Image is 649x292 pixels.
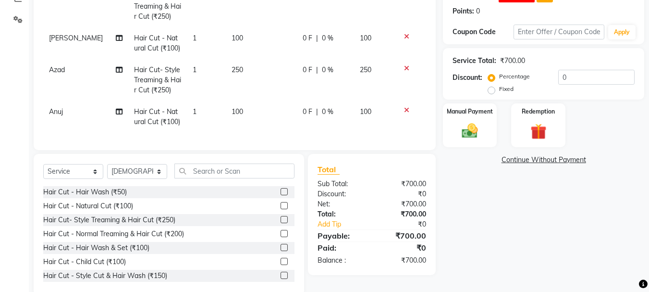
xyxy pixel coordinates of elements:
input: Search or Scan [174,164,294,178]
span: 0 F [303,107,312,117]
span: 1 [193,65,196,74]
div: Paid: [310,242,372,254]
div: Hair Cut - Hair Wash & Set (₹100) [43,243,149,253]
div: Discount: [453,73,482,83]
span: 100 [360,107,371,116]
img: _gift.svg [526,122,551,141]
div: Hair Cut - Normal Treaming & Hair Cut (₹200) [43,229,184,239]
div: ₹700.00 [372,255,433,266]
label: Redemption [522,107,555,116]
span: 1 [193,107,196,116]
span: Hair Cut - Natural Cut (₹100) [134,34,180,52]
div: Coupon Code [453,27,513,37]
div: Service Total: [453,56,496,66]
span: 0 % [322,65,333,75]
span: 0 F [303,33,312,43]
span: | [316,65,318,75]
div: Hair Cut- Style Treaming & Hair Cut (₹250) [43,215,175,225]
a: Add Tip [310,219,382,229]
span: 100 [232,34,243,42]
div: Hair Cut - Hair Wash (₹50) [43,187,127,197]
span: Total [318,165,340,175]
label: Percentage [499,72,530,81]
span: [PERSON_NAME] [49,34,103,42]
span: Azad [49,65,65,74]
button: Apply [608,25,636,39]
div: Hair Cut - Style Cut & Hair Wash (₹150) [43,271,167,281]
div: ₹700.00 [500,56,525,66]
div: Net: [310,199,372,209]
span: | [316,107,318,117]
span: 0 F [303,65,312,75]
div: ₹0 [372,242,433,254]
div: ₹700.00 [372,179,433,189]
div: 0 [476,6,480,16]
span: Hair Cut- Style Treaming & Hair Cut (₹250) [134,65,181,94]
div: Points: [453,6,474,16]
div: Balance : [310,255,372,266]
div: Sub Total: [310,179,372,189]
div: Hair Cut - Natural Cut (₹100) [43,201,133,211]
div: ₹700.00 [372,209,433,219]
a: Continue Without Payment [445,155,642,165]
div: Hair Cut - Child Cut (₹100) [43,257,126,267]
div: ₹700.00 [372,199,433,209]
label: Manual Payment [447,107,493,116]
span: | [316,33,318,43]
div: Payable: [310,230,372,241]
span: 250 [232,65,243,74]
span: Hair Cut - Natural Cut (₹100) [134,107,180,126]
span: 100 [360,34,371,42]
div: Total: [310,209,372,219]
span: 0 % [322,33,333,43]
span: 250 [360,65,371,74]
input: Enter Offer / Coupon Code [514,25,604,39]
span: Anuj [49,107,63,116]
span: 1 [193,34,196,42]
img: _cash.svg [457,122,483,140]
span: 100 [232,107,243,116]
div: ₹0 [372,189,433,199]
div: ₹0 [382,219,434,229]
div: ₹700.00 [372,230,433,241]
div: Discount: [310,189,372,199]
span: 0 % [322,107,333,117]
label: Fixed [499,85,514,93]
